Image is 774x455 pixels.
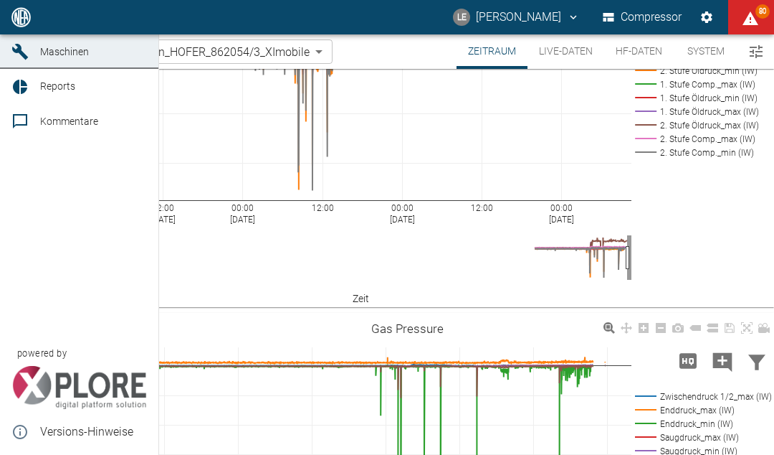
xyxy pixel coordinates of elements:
[453,9,470,26] div: LE
[11,366,147,409] img: Xplore Logo
[527,34,604,69] button: Live-Daten
[740,342,774,380] button: Daten filtern
[671,353,705,367] span: Hohe Auflösung
[705,342,740,380] button: Kommentar hinzufügen
[76,44,310,60] span: DLR-Hardthausen_HOFER_862054/3_XImobile
[40,116,98,127] span: Kommentare
[600,4,685,30] button: Compressor
[674,34,738,69] button: System
[694,4,720,30] button: Einstellungen
[604,34,674,69] button: HF-Daten
[755,4,770,19] span: 80
[660,107,759,117] text: 1. Stufe Öldruck_max (IW)
[10,7,32,27] img: logo
[744,39,768,64] button: Menü umschalten
[53,43,310,60] a: DLR-Hardthausen_HOFER_862054/3_XImobile
[451,4,582,30] button: lucas.eissen@neuman-esser.com
[40,423,147,441] span: Versions-Hinweise
[17,347,67,360] span: powered by
[660,121,759,131] text: 2. Stufe Öldruck_max (IW)
[40,46,89,57] span: Maschinen
[578,201,632,215] rect: [DATE] 13:56:55.152
[457,34,527,69] button: Zeitraum
[40,80,75,92] span: Reports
